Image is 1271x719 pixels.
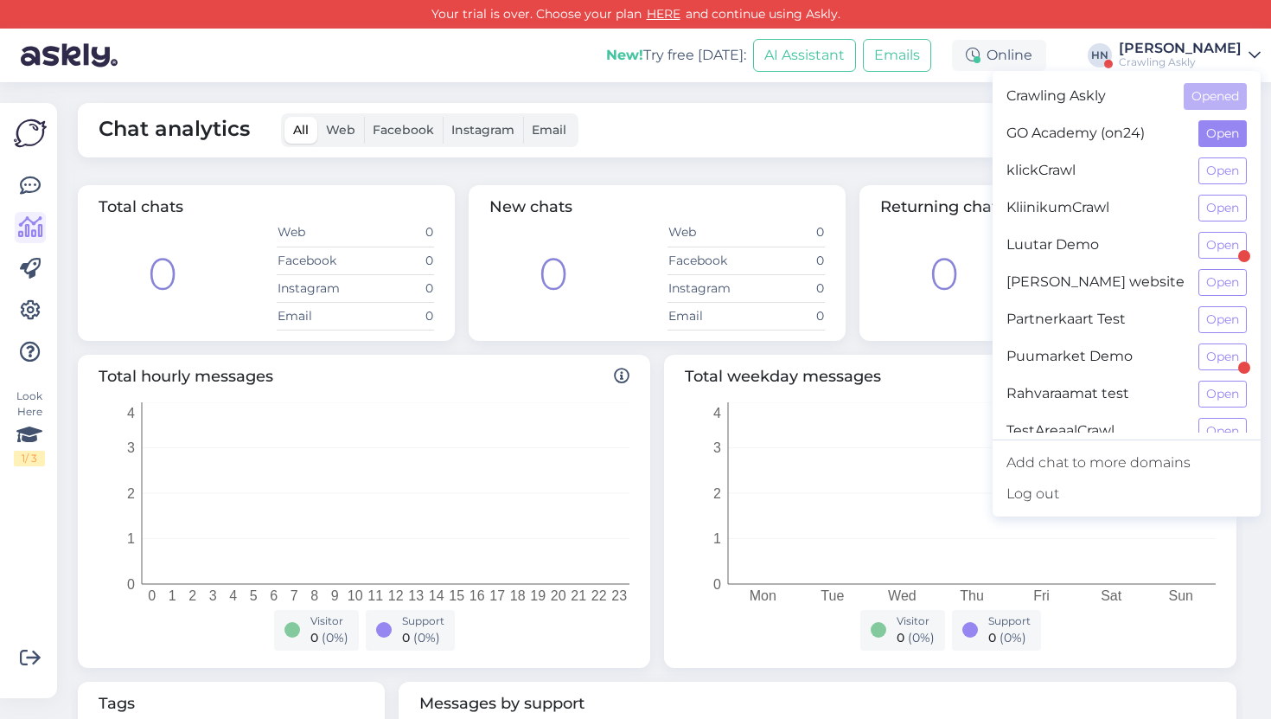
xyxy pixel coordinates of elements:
[960,588,984,603] tspan: Thu
[1006,83,1170,110] span: Crawling Askly
[355,247,434,274] td: 0
[99,692,364,716] span: Tags
[667,219,746,247] td: Web
[713,576,721,591] tspan: 0
[611,588,627,603] tspan: 23
[606,47,643,63] b: New!
[310,613,348,629] div: Visitor
[367,588,383,603] tspan: 11
[1006,418,1185,445] span: TestAreaalCrawl
[667,302,746,330] td: Email
[667,274,746,302] td: Instagram
[99,197,183,216] span: Total chats
[988,630,996,645] span: 0
[993,447,1261,478] a: Add chat to more domains
[713,405,721,420] tspan: 4
[489,197,572,216] span: New chats
[1198,418,1247,445] button: Open
[1119,42,1242,55] div: [PERSON_NAME]
[293,122,309,138] span: All
[1101,588,1122,603] tspan: Sat
[331,588,339,603] tspan: 9
[571,588,586,603] tspan: 21
[419,692,1216,716] span: Messages by support
[388,588,404,603] tspan: 12
[750,588,776,603] tspan: Mon
[169,588,176,603] tspan: 1
[897,630,904,645] span: 0
[1119,55,1242,69] div: Crawling Askly
[277,247,355,274] td: Facebook
[929,241,959,308] div: 0
[821,588,844,603] tspan: Tue
[1006,157,1185,184] span: klickCrawl
[993,478,1261,510] div: Log out
[1006,306,1185,333] span: Partnerkaart Test
[14,388,45,466] div: Look Here
[310,588,318,603] tspan: 8
[373,122,434,138] span: Facebook
[1198,195,1247,221] button: Open
[530,588,546,603] tspan: 19
[1198,269,1247,296] button: Open
[355,302,434,330] td: 0
[449,588,464,603] tspan: 15
[188,588,196,603] tspan: 2
[1006,343,1185,370] span: Puumarket Demo
[713,440,721,455] tspan: 3
[413,630,440,645] span: ( 0 %)
[355,274,434,302] td: 0
[291,588,298,603] tspan: 7
[1006,269,1185,296] span: [PERSON_NAME] website
[355,219,434,247] td: 0
[277,219,355,247] td: Web
[99,113,250,147] span: Chat analytics
[148,588,156,603] tspan: 0
[1088,43,1112,67] div: HN
[1168,588,1192,603] tspan: Sun
[1198,381,1247,408] button: Open
[402,630,410,645] span: 0
[1198,306,1247,333] button: Open
[1198,232,1247,259] button: Open
[127,405,135,420] tspan: 4
[14,451,45,466] div: 1 / 3
[685,365,1216,388] span: Total weekday messages
[127,576,135,591] tspan: 0
[1198,157,1247,184] button: Open
[310,630,318,645] span: 0
[99,365,629,388] span: Total hourly messages
[209,588,217,603] tspan: 3
[746,219,825,247] td: 0
[277,274,355,302] td: Instagram
[952,40,1046,71] div: Online
[863,39,931,72] button: Emails
[988,613,1031,629] div: Support
[1198,343,1247,370] button: Open
[429,588,444,603] tspan: 14
[326,122,355,138] span: Web
[1006,195,1185,221] span: KliinikumCrawl
[888,588,917,603] tspan: Wed
[1006,120,1185,147] span: GO Academy (on24)
[469,588,485,603] tspan: 16
[148,241,177,308] div: 0
[510,588,526,603] tspan: 18
[348,588,363,603] tspan: 10
[1006,381,1185,408] span: Rahvaraamat test
[322,630,348,645] span: ( 0 %)
[746,302,825,330] td: 0
[746,274,825,302] td: 0
[642,6,686,22] a: HERE
[127,440,135,455] tspan: 3
[539,241,568,308] div: 0
[14,117,47,150] img: Askly Logo
[753,39,856,72] button: AI Assistant
[606,45,746,66] div: Try free [DATE]:
[270,588,278,603] tspan: 6
[591,588,607,603] tspan: 22
[1033,588,1050,603] tspan: Fri
[1198,120,1247,147] button: Open
[1006,232,1185,259] span: Luutar Demo
[1119,42,1261,69] a: [PERSON_NAME]Crawling Askly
